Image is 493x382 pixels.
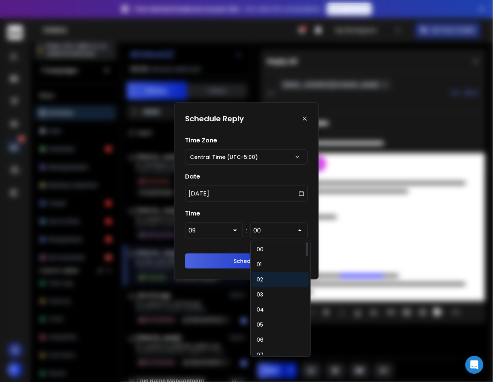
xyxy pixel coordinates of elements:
p: 04 [255,305,265,315]
p: 01 [255,260,263,270]
div: 00 [254,226,261,235]
p: 05 [255,320,265,330]
h1: Date [185,172,308,181]
button: Schedule [185,254,308,269]
h1: Time Zone [185,136,308,145]
p: 06 [255,335,265,345]
p: 00 [255,244,265,255]
div: Open Intercom Messenger [465,356,484,374]
p: Central Time (UTC-5:00) [190,153,261,161]
p: 02 [255,275,265,285]
p: 07 [255,350,265,361]
p: 03 [255,290,265,300]
h1: Time [185,209,308,218]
